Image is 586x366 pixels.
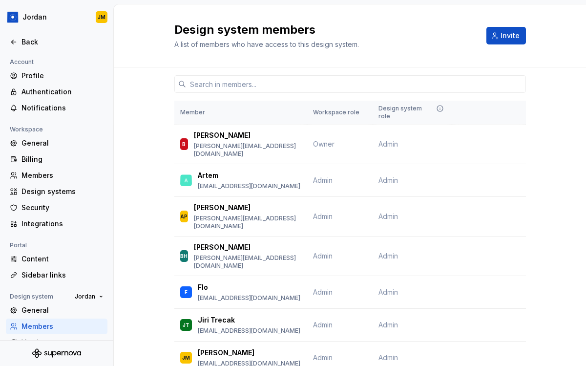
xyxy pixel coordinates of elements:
[180,174,192,186] img: Artem
[468,210,520,223] button: Change role
[378,139,398,149] span: Admin
[21,37,104,47] div: Back
[198,315,235,325] p: Jiri Trecak
[21,203,104,213] div: Security
[21,103,104,113] div: Notifications
[472,176,508,184] span: Change role
[6,56,38,68] div: Account
[185,287,188,297] div: F
[468,249,520,263] button: Change role
[198,348,254,358] p: [PERSON_NAME]
[6,291,57,302] div: Design system
[472,140,508,148] span: Change role
[186,75,526,93] input: Search in members...
[21,71,104,81] div: Profile
[6,216,107,232] a: Integrations
[6,100,107,116] a: Notifications
[194,142,301,158] p: [PERSON_NAME][EMAIL_ADDRESS][DOMAIN_NAME]
[6,124,47,135] div: Workspace
[174,101,307,125] th: Member
[21,219,104,229] div: Integrations
[194,130,251,140] p: [PERSON_NAME]
[378,287,398,297] span: Admin
[6,151,107,167] a: Billing
[194,215,301,230] p: [PERSON_NAME][EMAIL_ADDRESS][DOMAIN_NAME]
[378,212,398,221] span: Admin
[313,321,333,329] span: Admin
[21,171,104,180] div: Members
[198,182,300,190] p: [EMAIL_ADDRESS][DOMAIN_NAME]
[183,320,189,330] div: JT
[182,139,186,149] div: B
[6,84,107,100] a: Authentication
[6,184,107,199] a: Design systems
[472,213,508,220] span: Change role
[313,288,333,296] span: Admin
[6,251,107,267] a: Content
[21,254,104,264] div: Content
[307,101,373,125] th: Workspace role
[6,267,107,283] a: Sidebar links
[194,242,251,252] p: [PERSON_NAME]
[468,351,520,365] button: Change role
[468,285,520,299] button: Change role
[313,140,335,148] span: Owner
[378,353,398,363] span: Admin
[194,254,301,270] p: [PERSON_NAME][EMAIL_ADDRESS][DOMAIN_NAME]
[194,203,251,213] p: [PERSON_NAME]
[468,173,520,187] button: Change role
[21,138,104,148] div: General
[21,87,104,97] div: Authentication
[6,302,107,318] a: General
[378,251,398,261] span: Admin
[313,176,333,184] span: Admin
[22,12,47,22] div: Jordan
[21,270,104,280] div: Sidebar links
[6,168,107,183] a: Members
[313,212,333,220] span: Admin
[198,282,208,292] p: Flo
[75,293,95,301] span: Jordan
[182,353,190,363] div: JM
[6,335,107,350] a: Versions
[313,353,333,362] span: Admin
[486,27,526,44] button: Invite
[7,11,19,23] img: 049812b6-2877-400d-9dc9-987621144c16.png
[472,252,508,260] span: Change role
[6,319,107,334] a: Members
[174,40,359,48] span: A list of members who have access to this design system.
[174,22,359,38] h2: Design system members
[6,135,107,151] a: General
[6,34,107,50] a: Back
[21,154,104,164] div: Billing
[378,175,398,185] span: Admin
[198,171,218,180] p: Artem
[21,322,104,331] div: Members
[378,320,398,330] span: Admin
[378,105,446,120] div: Design system role
[180,251,188,261] div: BH
[21,338,104,347] div: Versions
[472,288,508,296] span: Change role
[468,318,520,332] button: Change role
[472,354,508,362] span: Change role
[501,31,520,41] span: Invite
[98,13,105,21] div: JM
[6,68,107,84] a: Profile
[198,294,300,302] p: [EMAIL_ADDRESS][DOMAIN_NAME]
[6,239,31,251] div: Portal
[180,212,188,221] div: AP
[32,348,81,358] svg: Supernova Logo
[313,252,333,260] span: Admin
[472,321,508,329] span: Change role
[2,6,111,28] button: JordanJM
[6,200,107,215] a: Security
[198,327,300,335] p: [EMAIL_ADDRESS][DOMAIN_NAME]
[468,137,520,151] button: Change role
[21,305,104,315] div: General
[21,187,104,196] div: Design systems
